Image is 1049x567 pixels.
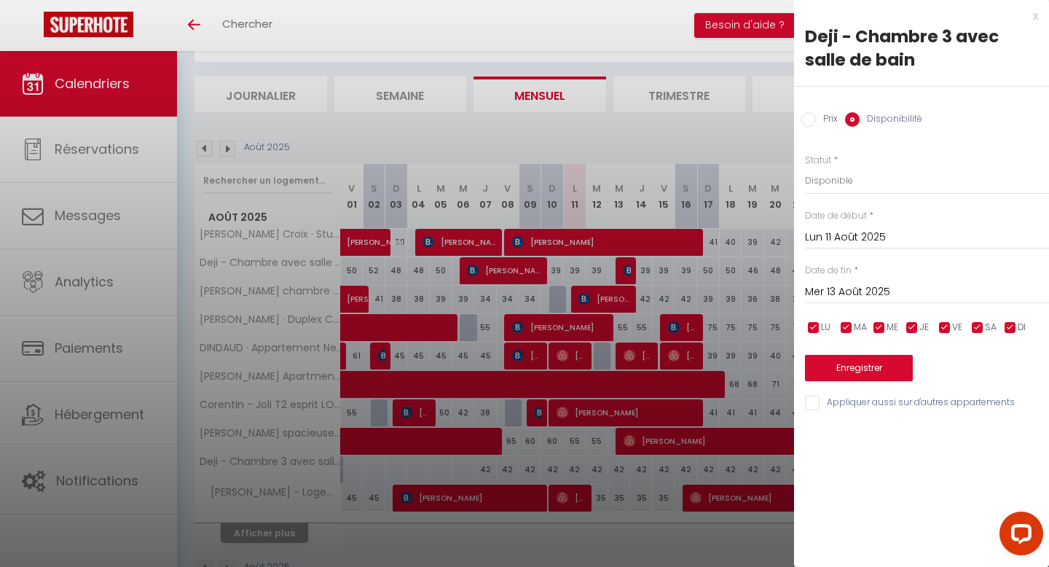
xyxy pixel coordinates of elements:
label: Disponibilité [860,112,922,128]
span: ME [887,321,898,335]
span: DI [1018,321,1026,335]
div: Deji - Chambre 3 avec salle de bain [805,25,1038,71]
span: LU [821,321,830,335]
label: Date de début [805,209,867,223]
label: Prix [816,112,838,128]
label: Statut [805,154,831,168]
span: MA [854,321,867,335]
iframe: LiveChat chat widget [988,506,1049,567]
button: Enregistrer [805,355,913,381]
span: VE [952,321,962,335]
span: SA [985,321,997,335]
label: Date de fin [805,264,852,278]
div: x [794,7,1038,25]
span: JE [919,321,929,335]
